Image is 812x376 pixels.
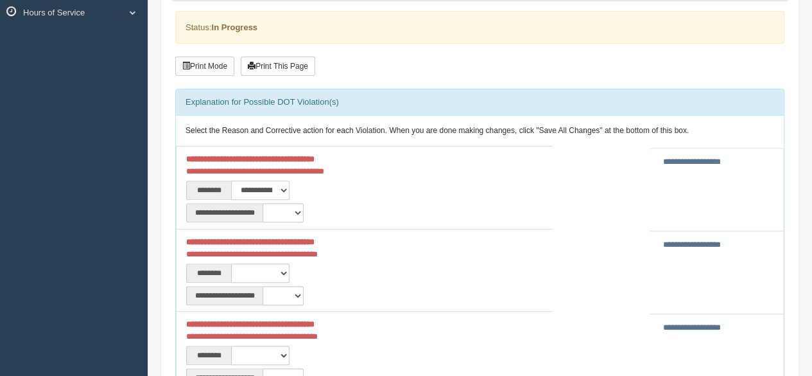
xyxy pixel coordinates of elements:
[241,57,315,76] button: Print This Page
[176,116,784,147] div: Select the Reason and Corrective action for each Violation. When you are done making changes, cli...
[175,57,234,76] button: Print Mode
[176,89,784,115] div: Explanation for Possible DOT Violation(s)
[211,22,257,32] strong: In Progress
[175,11,784,44] div: Status:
